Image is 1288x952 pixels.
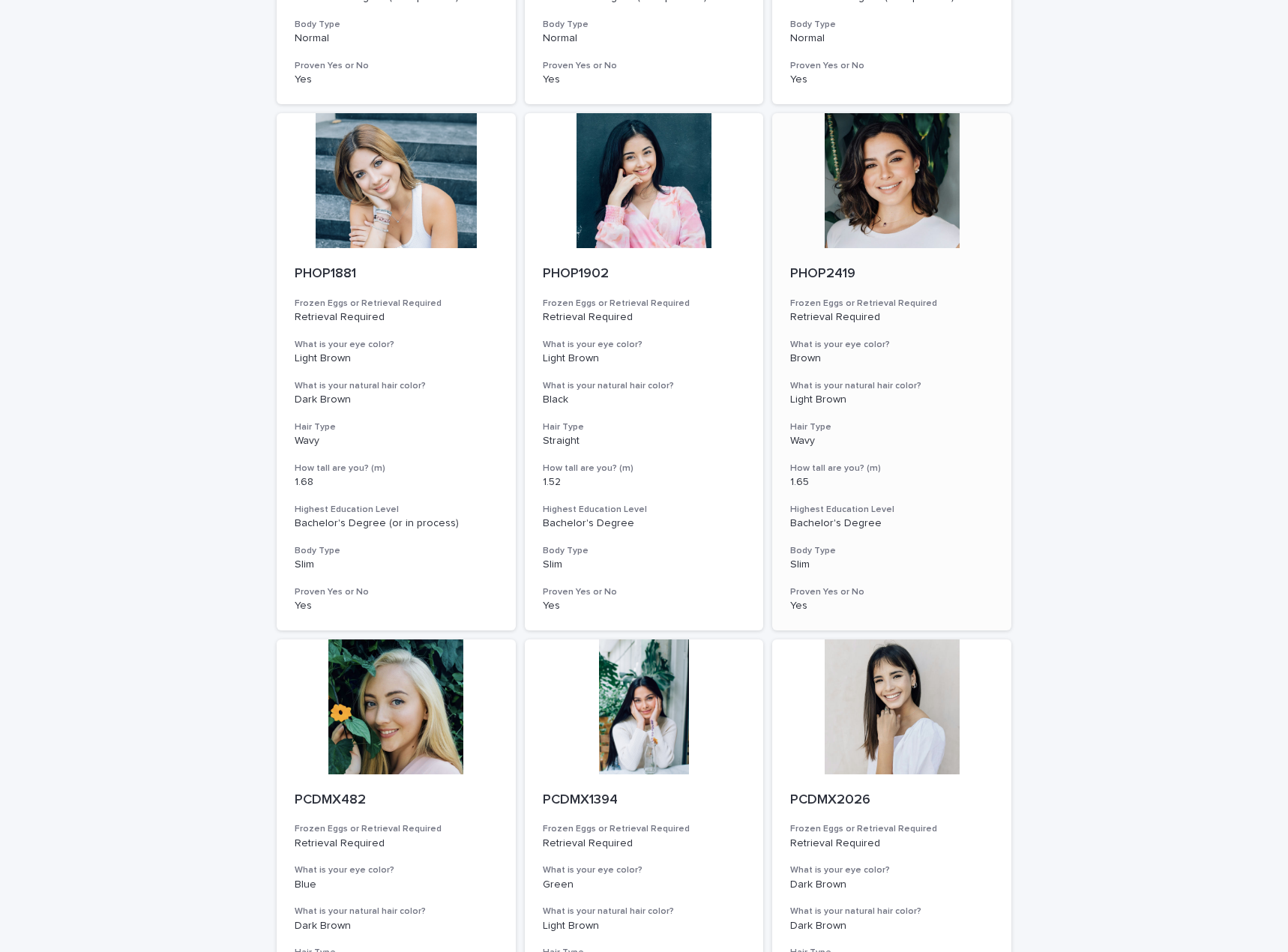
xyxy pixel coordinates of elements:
h3: Highest Education Level [790,504,993,516]
h3: What is your natural hair color? [295,380,498,392]
p: Dark Brown [295,920,498,933]
h3: What is your natural hair color? [543,380,746,392]
h3: Proven Yes or No [295,586,498,598]
p: Dark Brown [295,394,498,406]
p: Light Brown [295,352,498,365]
h3: Frozen Eggs or Retrieval Required [543,823,746,835]
h3: What is your eye color? [295,339,498,351]
p: PCDMX482 [295,792,498,809]
h3: Proven Yes or No [295,60,498,72]
h3: Body Type [543,19,746,31]
h3: How tall are you? (m) [790,463,993,475]
p: Retrieval Required [790,311,993,324]
h3: Body Type [790,19,993,31]
h3: Proven Yes or No [543,60,746,72]
p: Wavy [790,435,993,448]
p: 1.68 [295,476,498,489]
p: Brown [790,352,993,365]
p: PHOP1902 [543,266,746,283]
h3: What is your natural hair color? [790,906,993,918]
h3: What is your eye color? [295,864,498,876]
p: Yes [790,73,993,86]
h3: Highest Education Level [543,504,746,516]
p: PCDMX1394 [543,792,746,809]
h3: Highest Education Level [295,504,498,516]
p: Yes [790,600,993,612]
p: Green [543,879,746,891]
p: Yes [543,600,746,612]
h3: Proven Yes or No [543,586,746,598]
a: PHOP1881Frozen Eggs or Retrieval RequiredRetrieval RequiredWhat is your eye color?Light BrownWhat... [277,113,516,630]
p: Yes [295,600,498,612]
p: Light Brown [543,920,746,933]
h3: Frozen Eggs or Retrieval Required [790,298,993,310]
a: PHOP2419Frozen Eggs or Retrieval RequiredRetrieval RequiredWhat is your eye color?BrownWhat is yo... [772,113,1011,630]
p: Wavy [295,435,498,448]
p: Light Brown [543,352,746,365]
p: Retrieval Required [295,311,498,324]
p: Retrieval Required [295,837,498,850]
p: PCDMX2026 [790,792,993,809]
p: 1.52 [543,476,746,489]
h3: What is your natural hair color? [295,906,498,918]
h3: What is your eye color? [790,864,993,876]
p: Straight [543,435,746,448]
p: Slim [543,558,746,571]
p: Retrieval Required [543,837,746,850]
h3: Body Type [543,545,746,557]
h3: What is your eye color? [790,339,993,351]
h3: Body Type [295,545,498,557]
p: Normal [295,32,498,45]
p: Light Brown [790,394,993,406]
h3: Hair Type [790,421,993,433]
h3: Proven Yes or No [790,586,993,598]
p: Retrieval Required [790,837,993,850]
p: Slim [790,558,993,571]
p: Bachelor's Degree (or in process) [295,517,498,530]
h3: Body Type [790,545,993,557]
h3: Frozen Eggs or Retrieval Required [295,298,498,310]
h3: What is your eye color? [543,864,746,876]
p: PHOP2419 [790,266,993,283]
p: Blue [295,879,498,891]
h3: What is your natural hair color? [543,906,746,918]
p: Yes [543,73,746,86]
h3: Hair Type [543,421,746,433]
h3: Proven Yes or No [790,60,993,72]
p: Dark Brown [790,920,993,933]
h3: Body Type [295,19,498,31]
p: Normal [790,32,993,45]
p: Black [543,394,746,406]
h3: Hair Type [295,421,498,433]
h3: What is your eye color? [543,339,746,351]
p: Bachelor's Degree [543,517,746,530]
p: Slim [295,558,498,571]
h3: How tall are you? (m) [543,463,746,475]
a: PHOP1902Frozen Eggs or Retrieval RequiredRetrieval RequiredWhat is your eye color?Light BrownWhat... [525,113,764,630]
p: Bachelor's Degree [790,517,993,530]
p: Yes [295,73,498,86]
p: Normal [543,32,746,45]
h3: What is your natural hair color? [790,380,993,392]
p: PHOP1881 [295,266,498,283]
h3: How tall are you? (m) [295,463,498,475]
h3: Frozen Eggs or Retrieval Required [295,823,498,835]
p: Dark Brown [790,879,993,891]
h3: Frozen Eggs or Retrieval Required [790,823,993,835]
p: Retrieval Required [543,311,746,324]
p: 1.65 [790,476,993,489]
h3: Frozen Eggs or Retrieval Required [543,298,746,310]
